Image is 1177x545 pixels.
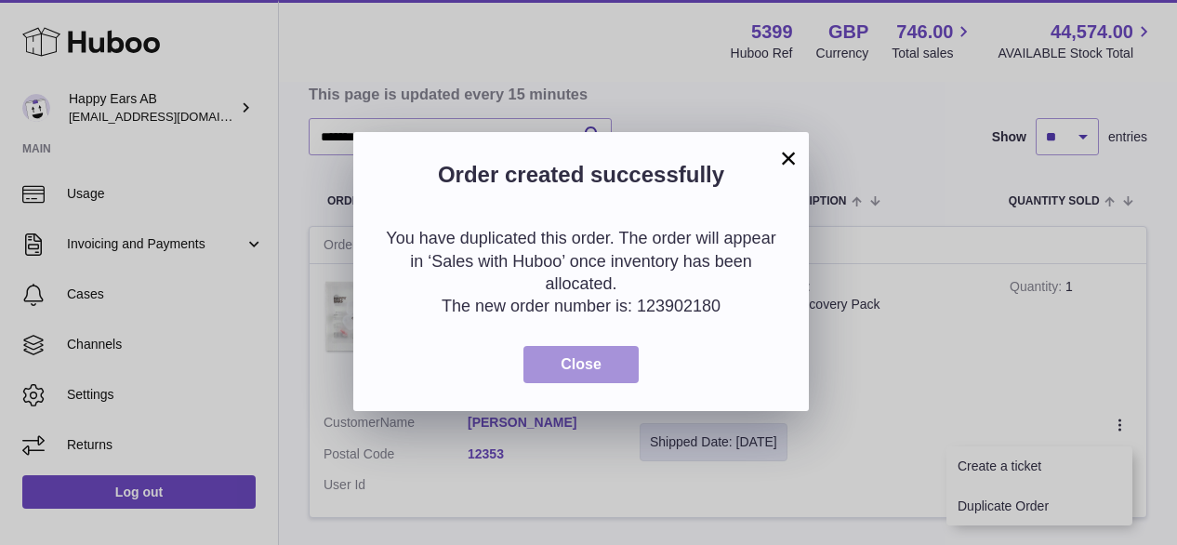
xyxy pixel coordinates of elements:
[381,227,781,295] p: You have duplicated this order. The order will appear in ‘Sales with Huboo’ once inventory has be...
[777,147,800,169] button: ×
[561,356,602,372] span: Close
[381,160,781,199] h2: Order created successfully
[523,346,639,384] button: Close
[381,295,781,317] p: The new order number is: 123902180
